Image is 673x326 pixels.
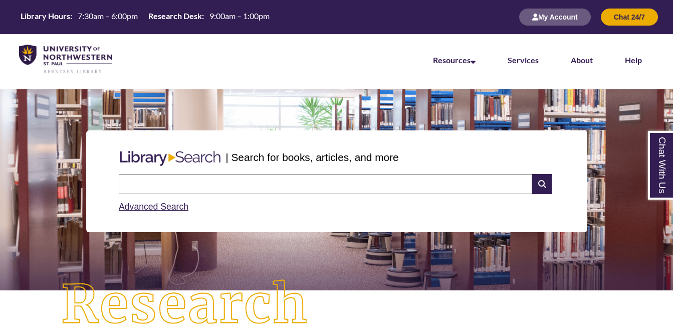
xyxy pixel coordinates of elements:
th: Research Desk: [144,11,205,22]
i: Search [532,174,551,194]
img: Libary Search [115,147,226,170]
img: UNWSP Library Logo [19,45,112,74]
span: 7:30am – 6:00pm [78,11,138,21]
a: Help [625,55,642,65]
button: Chat 24/7 [601,9,658,26]
a: Hours Today [17,11,274,24]
table: Hours Today [17,11,274,23]
a: Chat 24/7 [601,13,658,21]
a: Services [508,55,539,65]
a: About [571,55,593,65]
button: My Account [519,9,591,26]
th: Library Hours: [17,11,74,22]
a: Advanced Search [119,202,188,212]
p: | Search for books, articles, and more [226,149,398,165]
a: My Account [519,13,591,21]
a: Resources [433,55,476,65]
span: 9:00am – 1:00pm [209,11,270,21]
